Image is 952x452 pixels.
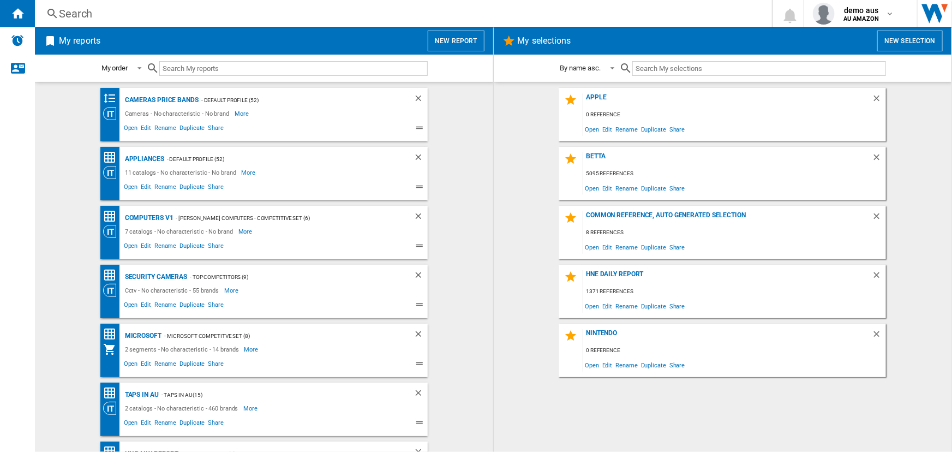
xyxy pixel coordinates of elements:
span: Share [206,300,225,313]
span: Edit [601,122,614,136]
span: Edit [601,358,614,372]
div: 5095 references [583,167,886,181]
span: Share [668,122,687,136]
span: Duplicate [178,418,206,431]
span: Duplicate [639,240,668,254]
img: profile.jpg [813,3,835,25]
div: Delete [872,270,886,285]
div: Price Matrix [103,328,122,341]
span: More [238,225,254,238]
span: Open [122,418,140,431]
span: Duplicate [639,299,668,313]
span: Open [122,359,140,372]
img: alerts-logo.svg [11,34,24,47]
span: Open [583,358,601,372]
div: Delete [872,211,886,226]
input: Search My selections [632,61,886,76]
span: Rename [614,240,639,254]
div: Category View [103,166,122,179]
span: Duplicate [178,359,206,372]
div: My Assortment [103,343,122,356]
span: Open [122,300,140,313]
div: Price Matrix [103,151,122,164]
span: Duplicate [178,182,206,195]
div: Delete [872,152,886,167]
div: - Taps in AU (15) [159,388,392,402]
span: Rename [614,122,639,136]
span: More [244,343,260,356]
span: Open [122,123,140,136]
span: Rename [153,182,178,195]
div: Cctv - No characteristic - 55 brands [122,284,224,297]
div: Brands banding [103,92,122,105]
span: Rename [614,299,639,313]
div: 8 references [583,226,886,240]
span: Rename [153,123,178,136]
div: Apple [583,93,872,108]
span: Open [122,241,140,254]
div: Appliances [122,152,164,166]
span: Share [206,359,225,372]
div: Category View [103,225,122,238]
div: Delete [414,93,428,107]
div: Taps in AU [122,388,159,402]
div: Delete [414,270,428,284]
span: More [224,284,240,297]
span: Edit [139,123,153,136]
div: - Top Competitors (9) [187,270,392,284]
span: Rename [153,241,178,254]
div: Category View [103,284,122,297]
span: Duplicate [639,122,668,136]
div: - [PERSON_NAME] Computers - Competitive set (6) [173,211,392,225]
div: Cameras Price Bands [122,93,199,107]
span: Share [668,299,687,313]
div: 7 catalogs - No characteristic - No brand [122,225,238,238]
span: Share [206,241,225,254]
span: Duplicate [178,123,206,136]
span: Duplicate [639,181,668,195]
span: Open [583,240,601,254]
div: Price Matrix [103,210,122,223]
div: Cameras - No characteristic - No brand [122,107,235,120]
span: Share [668,240,687,254]
div: 1371 references [583,285,886,299]
span: Edit [139,359,153,372]
div: Category View [103,107,122,120]
div: 2 catalogs - No characteristic - 460 brands [122,402,244,415]
h2: My selections [516,31,573,51]
span: Share [668,358,687,372]
span: demo aus [843,5,879,16]
button: New selection [877,31,943,51]
span: Rename [614,358,639,372]
span: Open [122,182,140,195]
input: Search My reports [159,61,428,76]
div: Nintendo [583,329,872,344]
div: 2 segments - No characteristic - 14 brands [122,343,244,356]
span: Edit [139,418,153,431]
span: Edit [601,240,614,254]
div: - Default profile (52) [199,93,392,107]
span: Rename [614,181,639,195]
div: Common reference, auto generated selection [583,211,872,226]
div: Betta [583,152,872,167]
span: Share [668,181,687,195]
span: Open [583,122,601,136]
div: Security Cameras [122,270,187,284]
div: - Microsoft Competitve set (8) [161,329,392,343]
span: Edit [601,299,614,313]
span: Share [206,418,225,431]
div: Price Matrix [103,269,122,282]
span: More [242,166,258,179]
div: Microsoft [122,329,161,343]
div: Delete [414,152,428,166]
div: HNE Daily Report [583,270,872,285]
span: Edit [139,182,153,195]
div: 0 reference [583,108,886,122]
h2: My reports [57,31,103,51]
span: Edit [139,241,153,254]
span: Open [583,299,601,313]
span: Duplicate [178,241,206,254]
span: More [243,402,259,415]
button: New report [428,31,484,51]
div: 0 reference [583,344,886,358]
